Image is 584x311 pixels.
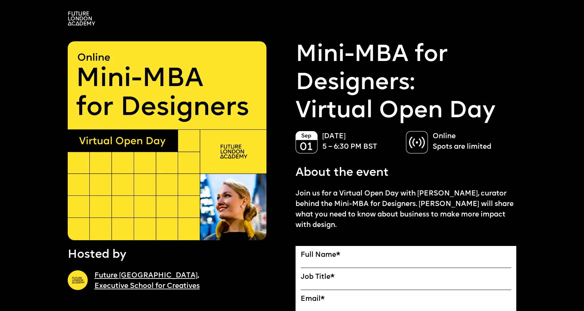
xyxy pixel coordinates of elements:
p: Join us for a Virtual Open Day with [PERSON_NAME], curator behind the Mini-MBA for Designers. [PE... [296,188,517,230]
label: Email [301,295,512,304]
a: Mini-MBA for Designers: [296,41,517,98]
a: Future [GEOGRAPHIC_DATA],Executive School for Creatives [94,272,200,290]
p: Online Spots are limited [433,131,491,152]
p: Virtual Open Day [296,41,517,125]
label: Job Title [301,273,512,282]
img: A yellow square saying "Online, Mini-MBA for Designers" Virtual Open Day with the photo of curato... [68,41,266,240]
label: Full Name [301,251,512,260]
p: Hosted by [68,247,126,263]
img: A yellow circle with Future London Academy logo [68,270,88,290]
img: A logo saying in 3 lines: Future London Academy [68,12,95,25]
p: About the event [296,165,389,181]
p: [DATE] 5 – 6:30 PM BST [322,131,377,152]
